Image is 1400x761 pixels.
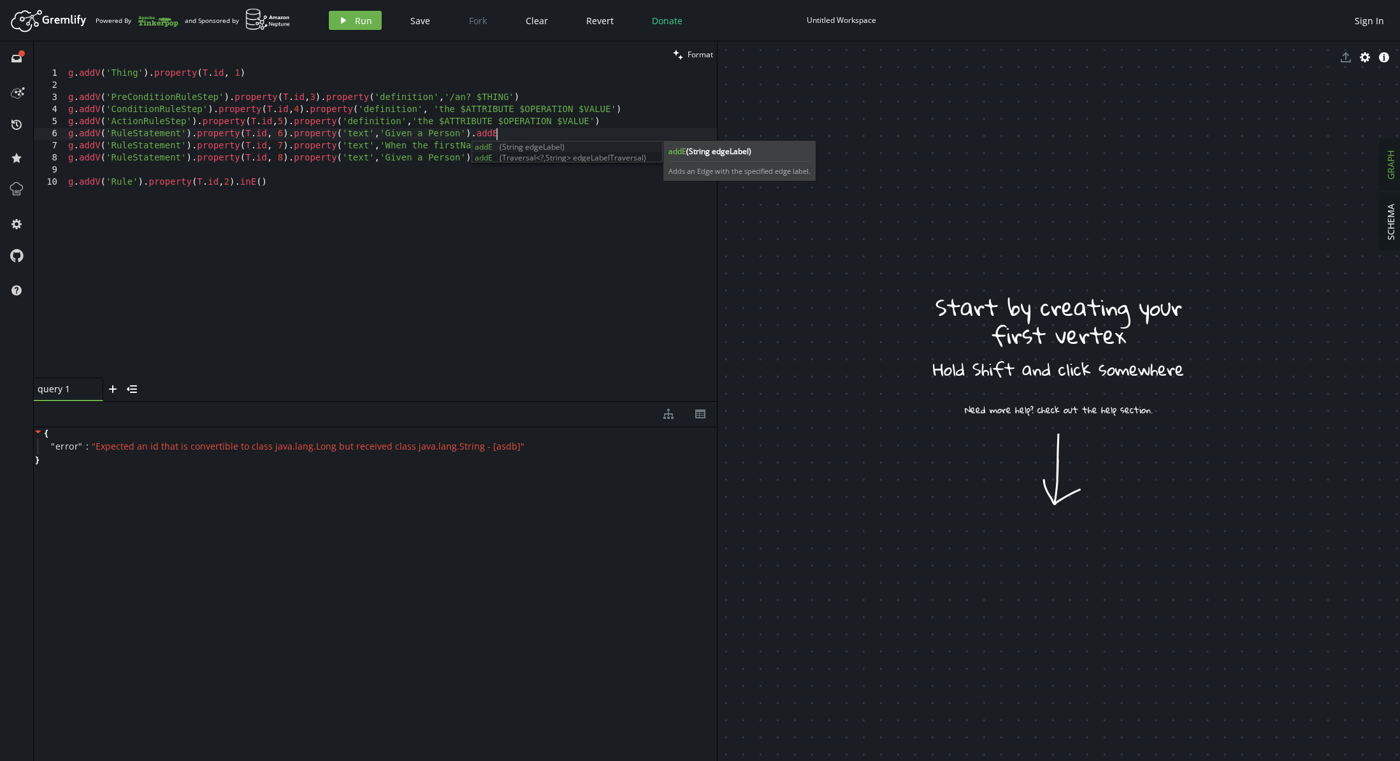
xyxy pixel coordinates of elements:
[1385,150,1397,180] span: GRAPH
[34,176,66,188] div: 10
[45,427,48,439] span: {
[34,68,66,80] div: 1
[516,11,558,30] button: Clear
[86,441,89,452] span: :
[652,15,682,27] span: Donate
[34,128,66,140] div: 6
[55,441,79,452] span: error
[51,440,55,452] span: "
[472,141,663,162] div: Autocomplete suggestions
[526,15,548,27] span: Clear
[34,152,66,164] div: 8
[1385,204,1397,240] span: SCHEMA
[245,8,291,31] img: AWS Neptune
[577,11,623,30] button: Revert
[668,166,811,176] span: Adds an Edge with the specified edge label.
[38,383,89,395] span: query 1
[410,15,430,27] span: Save
[96,10,178,32] div: Powered By
[92,440,524,452] span: " Expected an id that is convertible to class java.lang.Long but received class java.lang.String ...
[34,92,66,104] div: 3
[34,104,66,116] div: 4
[668,146,811,157] b: addE
[1348,11,1390,30] button: Sign In
[807,15,876,25] div: Untitled Workspace
[688,49,713,60] span: Format
[185,8,291,32] div: and Sponsored by
[329,11,382,30] button: Run
[686,146,751,157] span: (String edgeLabel)
[34,140,66,152] div: 7
[1355,15,1384,27] span: Sign In
[586,15,614,27] span: Revert
[642,11,692,30] button: Donate
[34,454,39,466] span: }
[469,15,487,27] span: Fork
[78,440,83,452] span: "
[401,11,440,30] button: Save
[34,116,66,128] div: 5
[669,41,717,68] button: Format
[355,15,372,27] span: Run
[459,11,497,30] button: Fork
[34,164,66,176] div: 9
[34,80,66,92] div: 2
